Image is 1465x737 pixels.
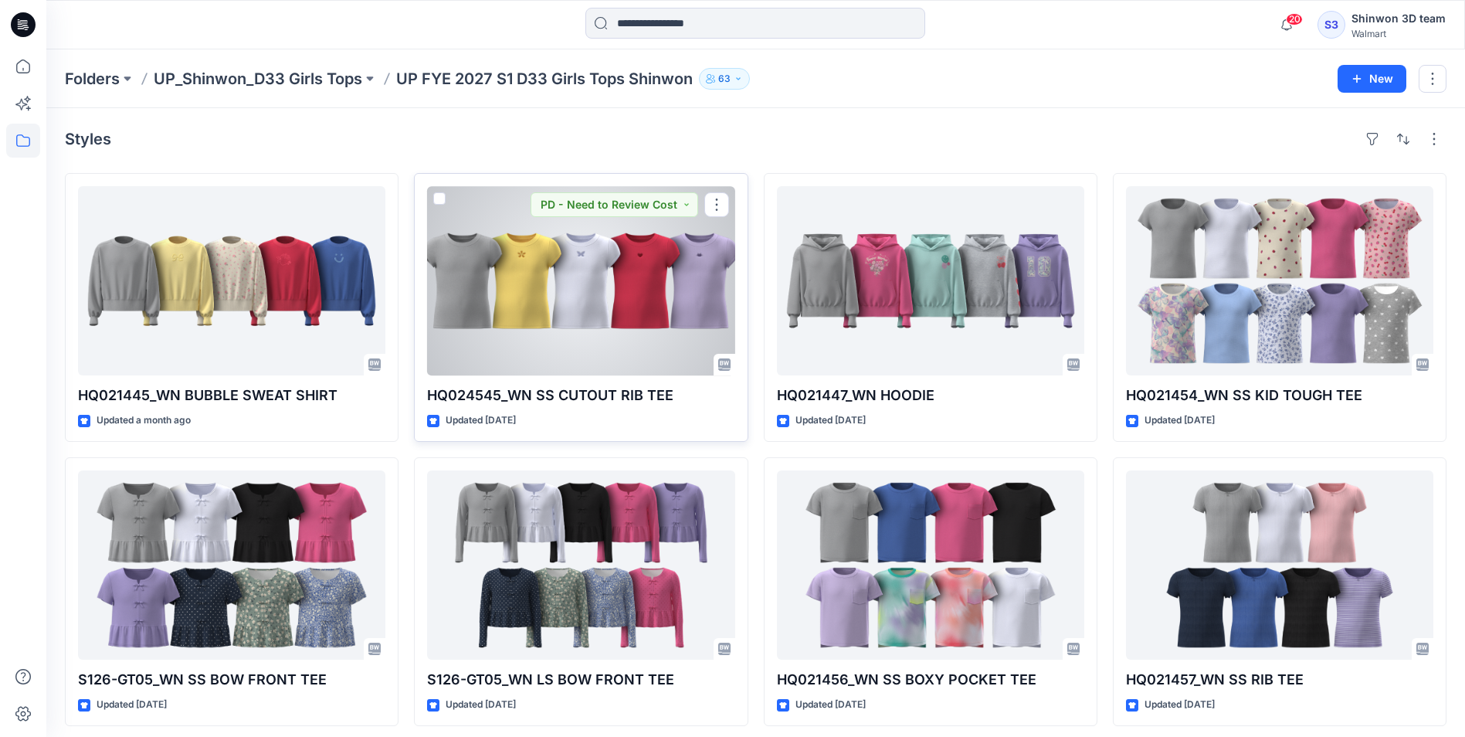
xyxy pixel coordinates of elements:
p: Updated [DATE] [97,697,167,713]
p: HQ021456_WN SS BOXY POCKET TEE [777,669,1084,691]
a: S126-GT05_WN SS BOW FRONT TEE [78,470,385,660]
div: S3 [1317,11,1345,39]
a: HQ021445_WN BUBBLE SWEAT SHIRT [78,186,385,375]
span: 20 [1286,13,1303,25]
a: HQ021457_WN SS RIB TEE [1126,470,1433,660]
a: HQ024545_WN SS CUTOUT RIB TEE [427,186,734,375]
p: Updated [DATE] [795,413,866,429]
p: S126-GT05_WN SS BOW FRONT TEE [78,669,385,691]
a: UP_Shinwon_D33 Girls Tops [154,68,362,90]
p: Updated [DATE] [795,697,866,713]
button: 63 [699,68,750,90]
p: HQ021457_WN SS RIB TEE [1126,669,1433,691]
p: Updated a month ago [97,413,191,429]
p: Updated [DATE] [446,697,516,713]
a: S126-GT05_WN LS BOW FRONT TEE [427,470,734,660]
p: HQ021454_WN SS KID TOUGH TEE [1126,385,1433,406]
p: HQ021447_WN HOODIE [777,385,1084,406]
button: New [1338,65,1406,93]
p: HQ021445_WN BUBBLE SWEAT SHIRT [78,385,385,406]
a: Folders [65,68,120,90]
p: Updated [DATE] [1145,697,1215,713]
h4: Styles [65,130,111,148]
p: Updated [DATE] [446,413,516,429]
p: UP FYE 2027 S1 D33 Girls Tops Shinwon [396,68,693,90]
p: S126-GT05_WN LS BOW FRONT TEE [427,669,734,691]
p: HQ024545_WN SS CUTOUT RIB TEE [427,385,734,406]
div: Walmart [1351,28,1446,39]
p: Updated [DATE] [1145,413,1215,429]
p: 63 [718,70,731,87]
a: HQ021454_WN SS KID TOUGH TEE [1126,186,1433,375]
a: HQ021447_WN HOODIE [777,186,1084,375]
a: HQ021456_WN SS BOXY POCKET TEE [777,470,1084,660]
div: Shinwon 3D team [1351,9,1446,28]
